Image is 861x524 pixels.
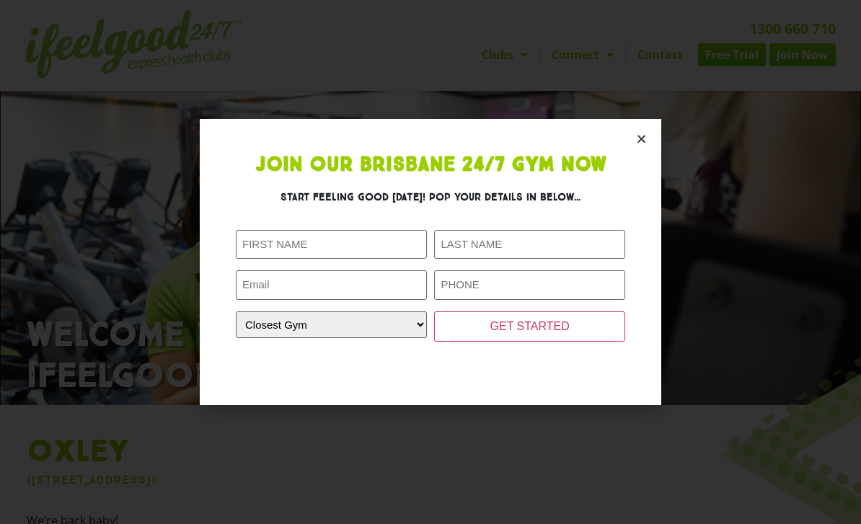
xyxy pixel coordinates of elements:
a: Close [636,133,647,144]
h1: Join Our Brisbane 24/7 Gym Now [236,155,625,175]
input: GET STARTED [434,311,625,342]
input: FIRST NAME [236,230,427,259]
h3: Start feeling good [DATE]! Pop your details in below... [236,190,625,205]
input: LAST NAME [434,230,625,259]
input: Email [236,270,427,300]
input: PHONE [434,270,625,300]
